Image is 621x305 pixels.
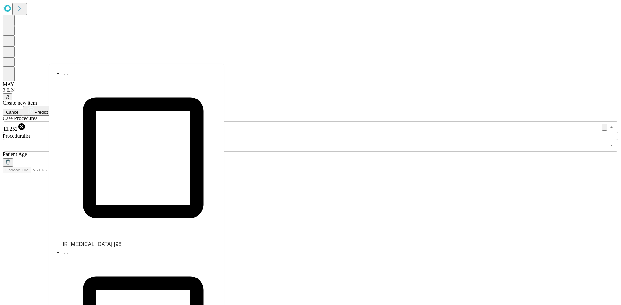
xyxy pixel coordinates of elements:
button: Predict [23,106,53,116]
button: Open [607,141,616,150]
div: 2.0.241 [3,87,618,93]
span: Scheduled Procedure [3,116,37,121]
span: IR [MEDICAL_DATA] [98] [63,242,123,247]
span: @ [5,94,10,99]
div: EP252 [4,123,26,132]
button: Clear [602,124,607,131]
span: Predict [34,110,48,115]
span: Cancel [6,110,20,115]
button: Cancel [3,109,23,116]
span: Patient Age [3,152,27,157]
div: MAY [3,81,618,87]
span: Proceduralist [3,133,30,139]
span: EP252 [4,126,18,132]
span: Create new item [3,100,37,106]
button: @ [3,93,12,100]
button: Close [607,123,616,132]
